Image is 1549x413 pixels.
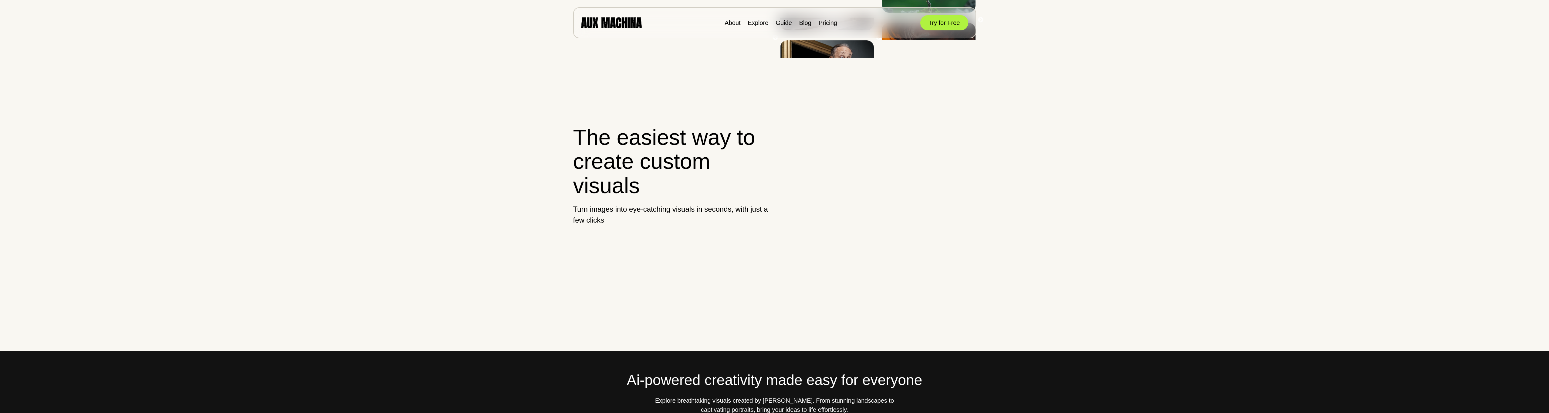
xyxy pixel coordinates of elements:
[725,19,740,26] a: About
[780,40,874,103] img: Image
[573,125,769,198] h1: The easiest way to create custom visuals
[581,17,642,28] img: AUX MACHINA
[776,19,792,26] a: Guide
[573,369,976,391] h2: Ai-powered creativity made easy for everyone
[748,19,769,26] a: Explore
[772,35,778,41] button: Previous
[876,35,882,41] button: Next
[819,19,837,26] a: Pricing
[920,15,968,30] button: Try for Free
[799,19,811,26] a: Blog
[573,204,769,226] p: Turn images into eye-catching visuals in seconds, with just a few clicks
